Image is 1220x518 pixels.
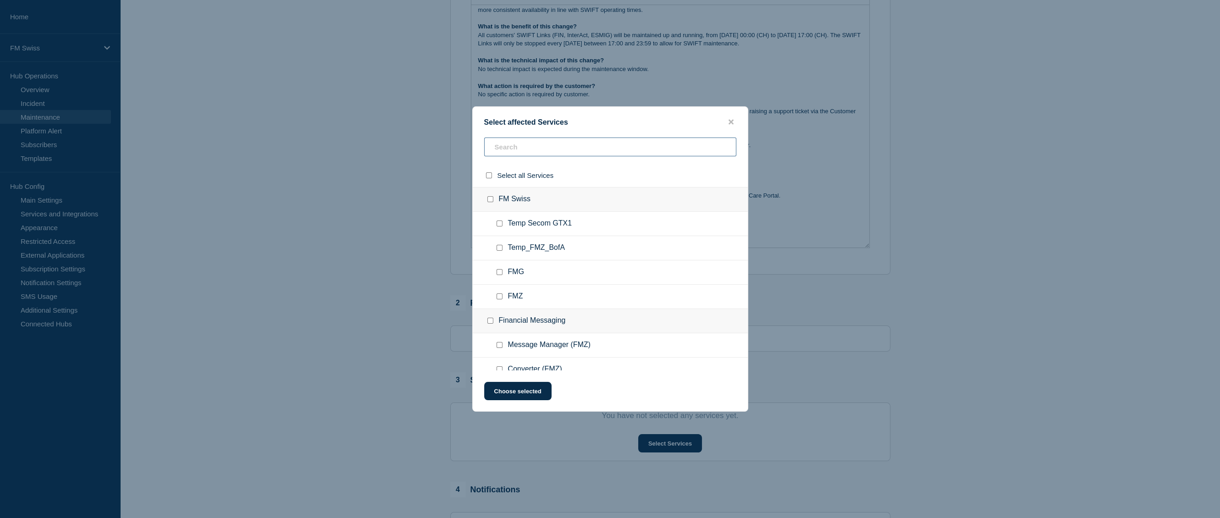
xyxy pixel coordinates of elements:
input: Converter (FMZ) checkbox [497,366,502,372]
input: FM Swiss checkbox [487,196,493,202]
span: Temp_FMZ_BofA [508,243,565,253]
button: close button [726,118,736,127]
div: Financial Messaging [473,309,748,333]
input: Financial Messaging checkbox [487,318,493,324]
span: Converter (FMZ) [508,365,562,374]
input: Temp_FMZ_BofA checkbox [497,245,502,251]
input: Message Manager (FMZ) checkbox [497,342,502,348]
input: Temp Secom GTX1 checkbox [497,220,502,226]
span: FMG [508,268,524,277]
span: Message Manager (FMZ) [508,341,591,350]
input: Search [484,138,736,156]
span: Select all Services [497,171,554,179]
button: Choose selected [484,382,552,400]
span: Temp Secom GTX1 [508,219,572,228]
span: FMZ [508,292,523,301]
div: Select affected Services [473,118,748,127]
input: FMG checkbox [497,269,502,275]
div: FM Swiss [473,187,748,212]
input: FMZ checkbox [497,293,502,299]
input: select all checkbox [486,172,492,178]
